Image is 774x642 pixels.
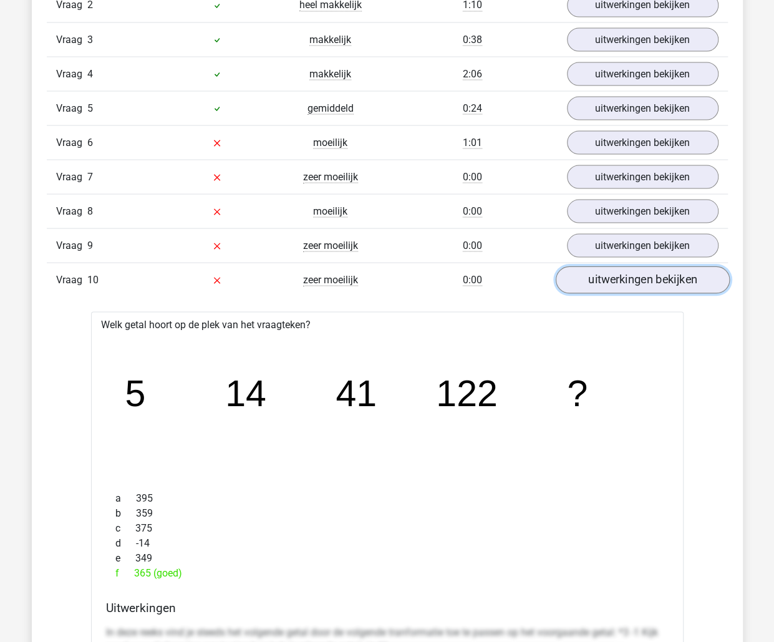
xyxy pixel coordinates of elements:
tspan: 14 [225,373,266,414]
span: b [115,505,136,520]
span: moeilijk [313,205,347,217]
span: 2:06 [463,67,482,80]
span: 1:01 [463,136,482,148]
span: Vraag [56,100,87,115]
span: 0:00 [463,205,482,217]
a: uitwerkingen bekijken [567,199,718,223]
tspan: ? [567,373,588,414]
span: 0:00 [463,273,482,286]
span: 4 [87,67,93,79]
span: makkelijk [309,33,351,46]
h4: Uitwerkingen [106,600,669,615]
div: 359 [106,505,669,520]
span: 0:00 [463,170,482,183]
span: 0:38 [463,33,482,46]
a: uitwerkingen bekijken [567,233,718,257]
span: 8 [87,205,93,216]
a: uitwerkingen bekijken [555,266,729,293]
span: 7 [87,170,93,182]
span: Vraag [56,66,87,81]
span: 0:00 [463,239,482,251]
span: Vraag [56,32,87,47]
span: zeer moeilijk [303,239,358,251]
a: uitwerkingen bekijken [567,96,718,120]
div: 395 [106,490,669,505]
span: 10 [87,273,99,285]
span: 3 [87,33,93,45]
div: 375 [106,520,669,535]
span: zeer moeilijk [303,273,358,286]
div: -14 [106,535,669,550]
span: makkelijk [309,67,351,80]
span: Vraag [56,272,87,287]
tspan: 5 [125,373,145,414]
a: uitwerkingen bekijken [567,62,718,85]
span: Vraag [56,169,87,184]
span: c [115,520,135,535]
span: e [115,550,135,565]
span: Vraag [56,238,87,253]
div: 365 (goed) [106,565,669,580]
span: Vraag [56,203,87,218]
div: 349 [106,550,669,565]
a: uitwerkingen bekijken [567,130,718,154]
span: gemiddeld [307,102,354,114]
span: 0:24 [463,102,482,114]
span: 9 [87,239,93,251]
span: 5 [87,102,93,114]
span: a [115,490,136,505]
span: Vraag [56,135,87,150]
span: 6 [87,136,93,148]
span: zeer moeilijk [303,170,358,183]
tspan: 41 [336,373,377,414]
tspan: 122 [436,373,498,414]
span: moeilijk [313,136,347,148]
a: uitwerkingen bekijken [567,27,718,51]
span: d [115,535,136,550]
a: uitwerkingen bekijken [567,165,718,188]
span: f [115,565,134,580]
